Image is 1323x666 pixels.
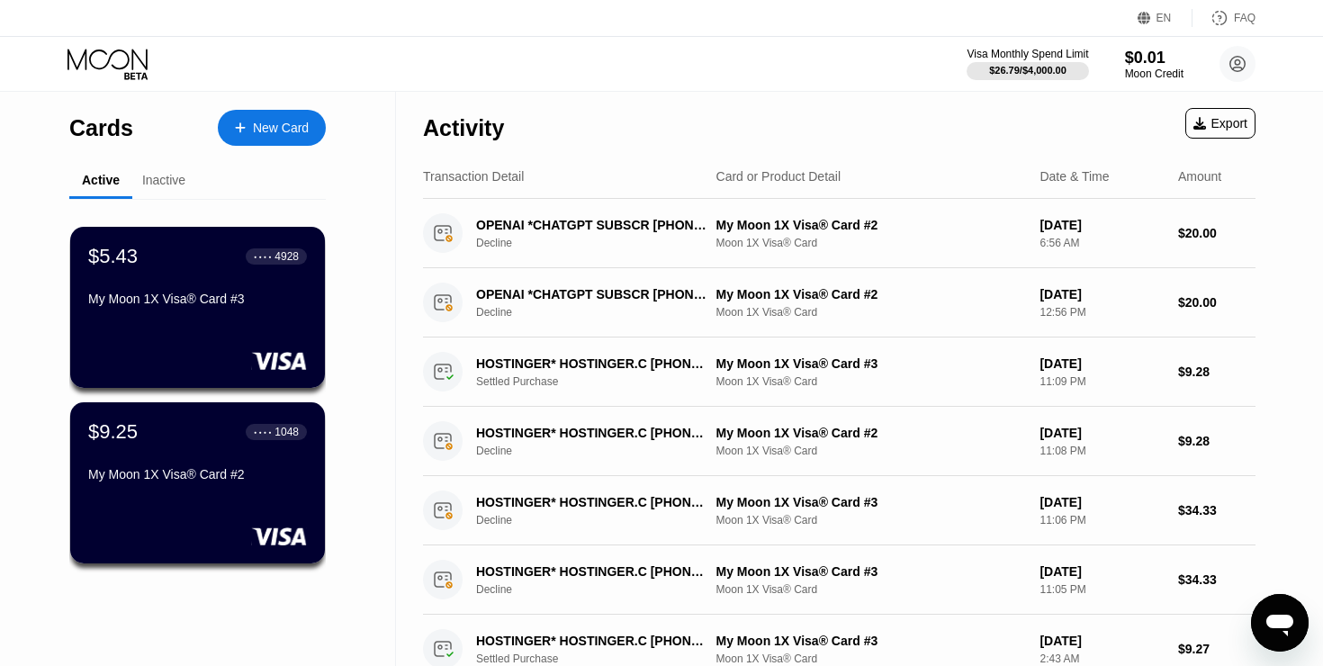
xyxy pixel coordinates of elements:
[423,268,1255,337] div: OPENAI *CHATGPT SUBSCR [PHONE_NUMBER] USDeclineMy Moon 1X Visa® Card #2Moon 1X Visa® Card[DATE]12...
[82,173,120,187] div: Active
[1234,12,1255,24] div: FAQ
[476,445,727,457] div: Decline
[476,306,727,319] div: Decline
[423,337,1255,407] div: HOSTINGER* HOSTINGER.C [PHONE_NUMBER] CYSettled PurchaseMy Moon 1X Visa® Card #3Moon 1X Visa® Car...
[1178,169,1221,184] div: Amount
[423,169,524,184] div: Transaction Detail
[88,420,138,444] div: $9.25
[716,237,1026,249] div: Moon 1X Visa® Card
[1193,116,1247,130] div: Export
[1039,514,1164,526] div: 11:06 PM
[716,426,1026,440] div: My Moon 1X Visa® Card #2
[1039,583,1164,596] div: 11:05 PM
[716,375,1026,388] div: Moon 1X Visa® Card
[716,634,1026,648] div: My Moon 1X Visa® Card #3
[476,564,709,579] div: HOSTINGER* HOSTINGER.C [PHONE_NUMBER] CY
[218,110,326,146] div: New Card
[1039,375,1164,388] div: 11:09 PM
[254,429,272,435] div: ● ● ● ●
[142,173,185,187] div: Inactive
[967,48,1088,60] div: Visa Monthly Spend Limit
[69,115,133,141] div: Cards
[716,445,1026,457] div: Moon 1X Visa® Card
[476,237,727,249] div: Decline
[476,426,709,440] div: HOSTINGER* HOSTINGER.C [PHONE_NUMBER] CY
[1039,495,1164,509] div: [DATE]
[1039,634,1164,648] div: [DATE]
[476,583,727,596] div: Decline
[70,227,325,388] div: $5.43● ● ● ●4928My Moon 1X Visa® Card #3
[70,402,325,563] div: $9.25● ● ● ●1048My Moon 1X Visa® Card #2
[1178,364,1255,379] div: $9.28
[1039,306,1164,319] div: 12:56 PM
[989,65,1066,76] div: $26.79 / $4,000.00
[423,199,1255,268] div: OPENAI *CHATGPT SUBSCR [PHONE_NUMBER] USDeclineMy Moon 1X Visa® Card #2Moon 1X Visa® Card[DATE]6:...
[88,245,138,268] div: $5.43
[1125,67,1183,80] div: Moon Credit
[254,254,272,259] div: ● ● ● ●
[716,169,841,184] div: Card or Product Detail
[967,48,1088,80] div: Visa Monthly Spend Limit$26.79/$4,000.00
[716,495,1026,509] div: My Moon 1X Visa® Card #3
[1251,594,1309,652] iframe: Button to launch messaging window
[476,356,709,371] div: HOSTINGER* HOSTINGER.C [PHONE_NUMBER] CY
[476,218,709,232] div: OPENAI *CHATGPT SUBSCR [PHONE_NUMBER] US
[1039,652,1164,665] div: 2:43 AM
[716,514,1026,526] div: Moon 1X Visa® Card
[423,407,1255,476] div: HOSTINGER* HOSTINGER.C [PHONE_NUMBER] CYDeclineMy Moon 1X Visa® Card #2Moon 1X Visa® Card[DATE]11...
[716,306,1026,319] div: Moon 1X Visa® Card
[1178,434,1255,448] div: $9.28
[274,250,299,263] div: 4928
[1125,49,1183,67] div: $0.01
[476,375,727,388] div: Settled Purchase
[1185,108,1255,139] div: Export
[1178,295,1255,310] div: $20.00
[476,287,709,301] div: OPENAI *CHATGPT SUBSCR [PHONE_NUMBER] US
[1039,445,1164,457] div: 11:08 PM
[88,467,307,481] div: My Moon 1X Visa® Card #2
[1192,9,1255,27] div: FAQ
[476,634,709,648] div: HOSTINGER* HOSTINGER.C [PHONE_NUMBER] CY
[1039,426,1164,440] div: [DATE]
[423,115,504,141] div: Activity
[1178,226,1255,240] div: $20.00
[716,356,1026,371] div: My Moon 1X Visa® Card #3
[476,514,727,526] div: Decline
[1125,49,1183,80] div: $0.01Moon Credit
[1138,9,1192,27] div: EN
[88,292,307,306] div: My Moon 1X Visa® Card #3
[274,426,299,438] div: 1048
[1156,12,1172,24] div: EN
[1178,642,1255,656] div: $9.27
[1178,503,1255,517] div: $34.33
[1039,169,1109,184] div: Date & Time
[716,287,1026,301] div: My Moon 1X Visa® Card #2
[423,545,1255,615] div: HOSTINGER* HOSTINGER.C [PHONE_NUMBER] CYDeclineMy Moon 1X Visa® Card #3Moon 1X Visa® Card[DATE]11...
[716,218,1026,232] div: My Moon 1X Visa® Card #2
[716,652,1026,665] div: Moon 1X Visa® Card
[1039,287,1164,301] div: [DATE]
[1039,237,1164,249] div: 6:56 AM
[423,476,1255,545] div: HOSTINGER* HOSTINGER.C [PHONE_NUMBER] CYDeclineMy Moon 1X Visa® Card #3Moon 1X Visa® Card[DATE]11...
[716,583,1026,596] div: Moon 1X Visa® Card
[1039,356,1164,371] div: [DATE]
[476,652,727,665] div: Settled Purchase
[1039,218,1164,232] div: [DATE]
[1178,572,1255,587] div: $34.33
[716,564,1026,579] div: My Moon 1X Visa® Card #3
[253,121,309,136] div: New Card
[476,495,709,509] div: HOSTINGER* HOSTINGER.C [PHONE_NUMBER] CY
[1039,564,1164,579] div: [DATE]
